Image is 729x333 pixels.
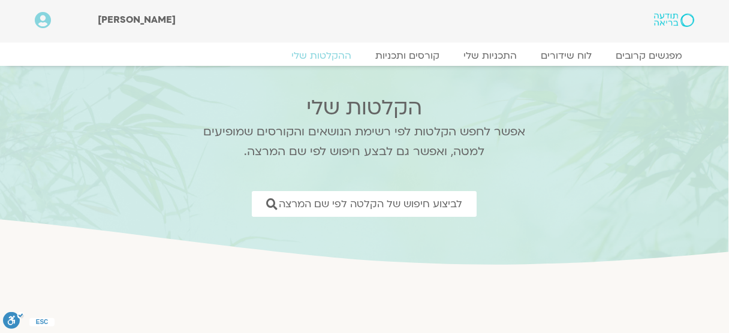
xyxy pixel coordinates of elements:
[279,198,462,210] span: לביצוע חיפוש של הקלטה לפי שם המרצה
[98,13,176,26] span: [PERSON_NAME]
[252,191,477,217] a: לביצוע חיפוש של הקלטה לפי שם המרצה
[187,122,541,162] p: אפשר לחפש הקלטות לפי רשימת הנושאים והקורסים שמופיעים למטה, ואפשר גם לבצע חיפוש לפי שם המרצה.
[363,50,451,62] a: קורסים ותכניות
[604,50,694,62] a: מפגשים קרובים
[279,50,363,62] a: ההקלטות שלי
[451,50,529,62] a: התכניות שלי
[35,50,694,62] nav: Menu
[187,96,541,120] h2: הקלטות שלי
[529,50,604,62] a: לוח שידורים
